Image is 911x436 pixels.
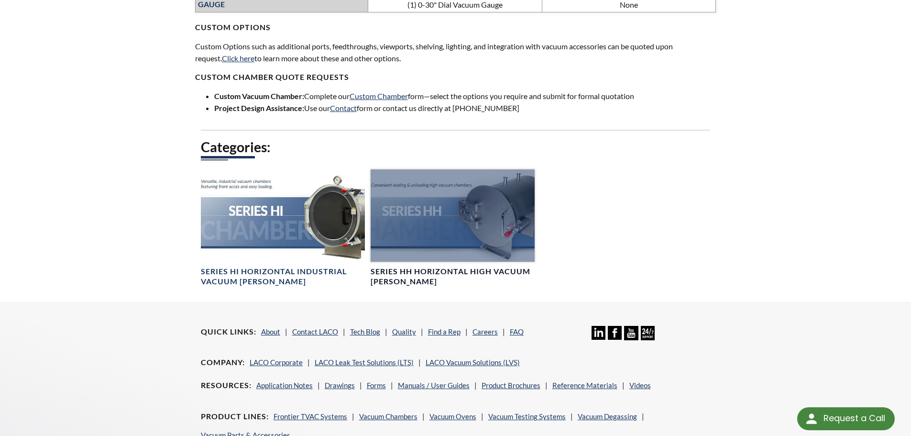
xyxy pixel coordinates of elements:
[214,102,716,114] li: Use our form or contact us directly at [PHONE_NUMBER]
[804,411,819,426] img: round button
[641,326,655,340] img: 24/7 Support Icon
[261,327,280,336] a: About
[214,90,716,102] li: Complete our form—select the options you require and submit for formal quotation
[392,327,416,336] a: Quality
[510,327,524,336] a: FAQ
[371,169,535,287] a: Series HH ChamberSeries HH Horizontal High Vacuum [PERSON_NAME]
[371,267,535,287] h4: Series HH Horizontal High Vacuum [PERSON_NAME]
[823,407,885,429] div: Request a Call
[488,412,566,421] a: Vacuum Testing Systems
[367,381,386,390] a: Forms
[214,103,304,112] strong: Project Design Assistance:
[472,327,498,336] a: Careers
[641,333,655,342] a: 24/7 Support
[578,412,637,421] a: Vacuum Degassing
[292,327,338,336] a: Contact LACO
[359,412,417,421] a: Vacuum Chambers
[201,358,245,368] h4: Company
[195,12,716,33] h4: CUSTOM OPTIONS
[214,91,304,101] strong: Custom Vacuum Chamber:
[426,358,520,367] a: LACO Vacuum Solutions (LVS)
[195,72,716,82] h4: Custom chamber QUOTe requests
[552,381,617,390] a: Reference Materials
[274,412,347,421] a: Frontier TVAC Systems
[429,412,476,421] a: Vacuum Ovens
[201,412,269,422] h4: Product Lines
[482,381,540,390] a: Product Brochures
[201,380,252,391] h4: Resources
[797,407,895,430] div: Request a Call
[315,358,414,367] a: LACO Leak Test Solutions (LTS)
[428,327,461,336] a: Find a Rep
[350,327,380,336] a: Tech Blog
[250,358,303,367] a: LACO Corporate
[629,381,651,390] a: Videos
[222,54,254,63] a: Click here
[398,381,470,390] a: Manuals / User Guides
[201,169,365,287] a: Series HI Chambers headerSeries HI Horizontal Industrial Vacuum [PERSON_NAME]
[195,40,716,65] p: Custom Options such as additional ports, feedthroughs, viewports, shelving, lighting, and integra...
[201,267,365,287] h4: Series HI Horizontal Industrial Vacuum [PERSON_NAME]
[201,327,256,337] h4: Quick Links
[330,103,357,112] a: Contact
[256,381,313,390] a: Application Notes
[350,91,408,101] a: Custom Chamber
[201,138,711,156] h2: Categories:
[325,381,355,390] a: Drawings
